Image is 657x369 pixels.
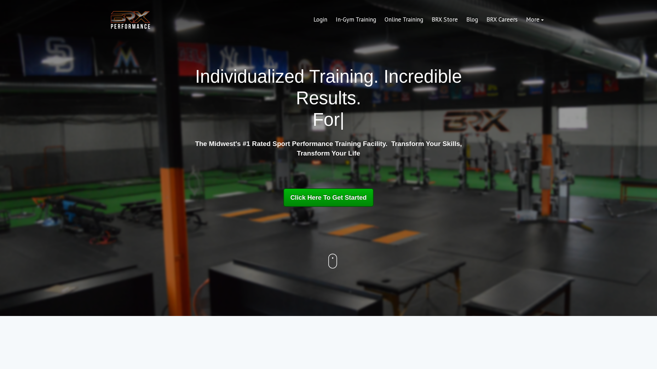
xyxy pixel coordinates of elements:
a: BRX Store [427,11,462,28]
span: Click Here To Get Started [290,194,367,201]
a: More [522,11,548,28]
a: BRX Careers [482,11,522,28]
h1: Individualized Training. Incredible Results. [192,66,465,131]
strong: The Midwest's #1 Rated Sport Performance Training Facility. Transform Your Skills, Transform Your... [195,140,462,157]
a: Online Training [380,11,427,28]
span: | [340,110,344,130]
a: Login [309,11,332,28]
div: Navigation Menu [309,11,548,28]
img: BRX Transparent Logo-2 [109,9,152,31]
a: Click Here To Get Started [283,188,374,207]
a: Blog [462,11,482,28]
span: For [313,110,340,130]
a: In-Gym Training [332,11,380,28]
